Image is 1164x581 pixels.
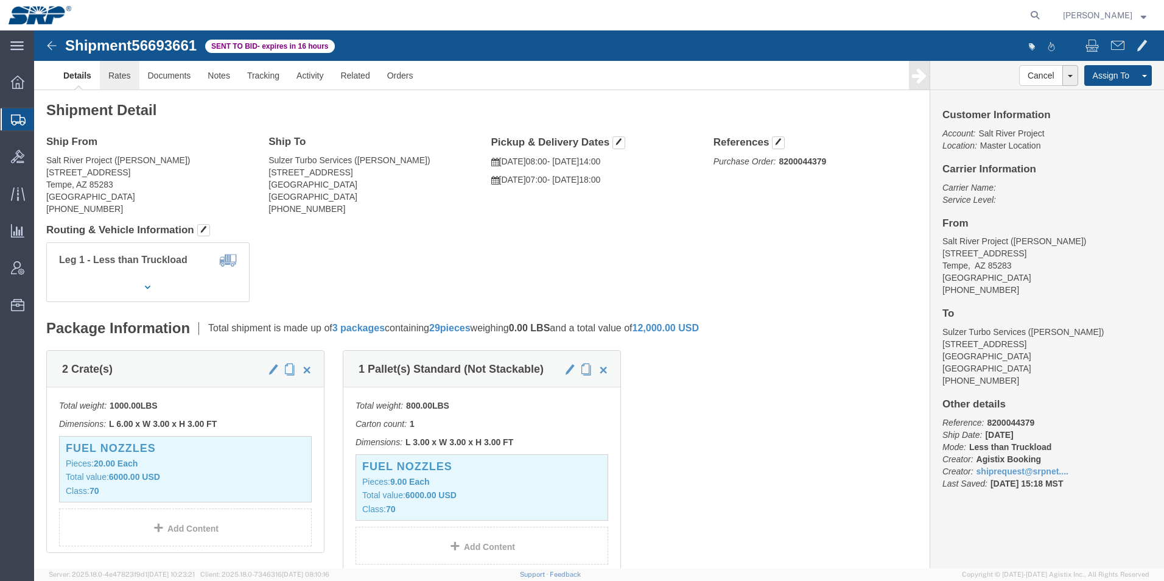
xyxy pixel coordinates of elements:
span: Copyright © [DATE]-[DATE] Agistix Inc., All Rights Reserved [962,569,1149,580]
span: Ed Simmons [1063,9,1132,22]
span: Server: 2025.18.0-4e47823f9d1 [49,571,195,578]
a: Support [520,571,550,578]
button: [PERSON_NAME] [1062,8,1147,23]
a: Feedback [550,571,581,578]
span: [DATE] 10:23:21 [147,571,195,578]
span: Client: 2025.18.0-7346316 [200,571,329,578]
span: [DATE] 08:10:16 [282,571,329,578]
img: logo [9,6,71,24]
iframe: FS Legacy Container [34,30,1164,568]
